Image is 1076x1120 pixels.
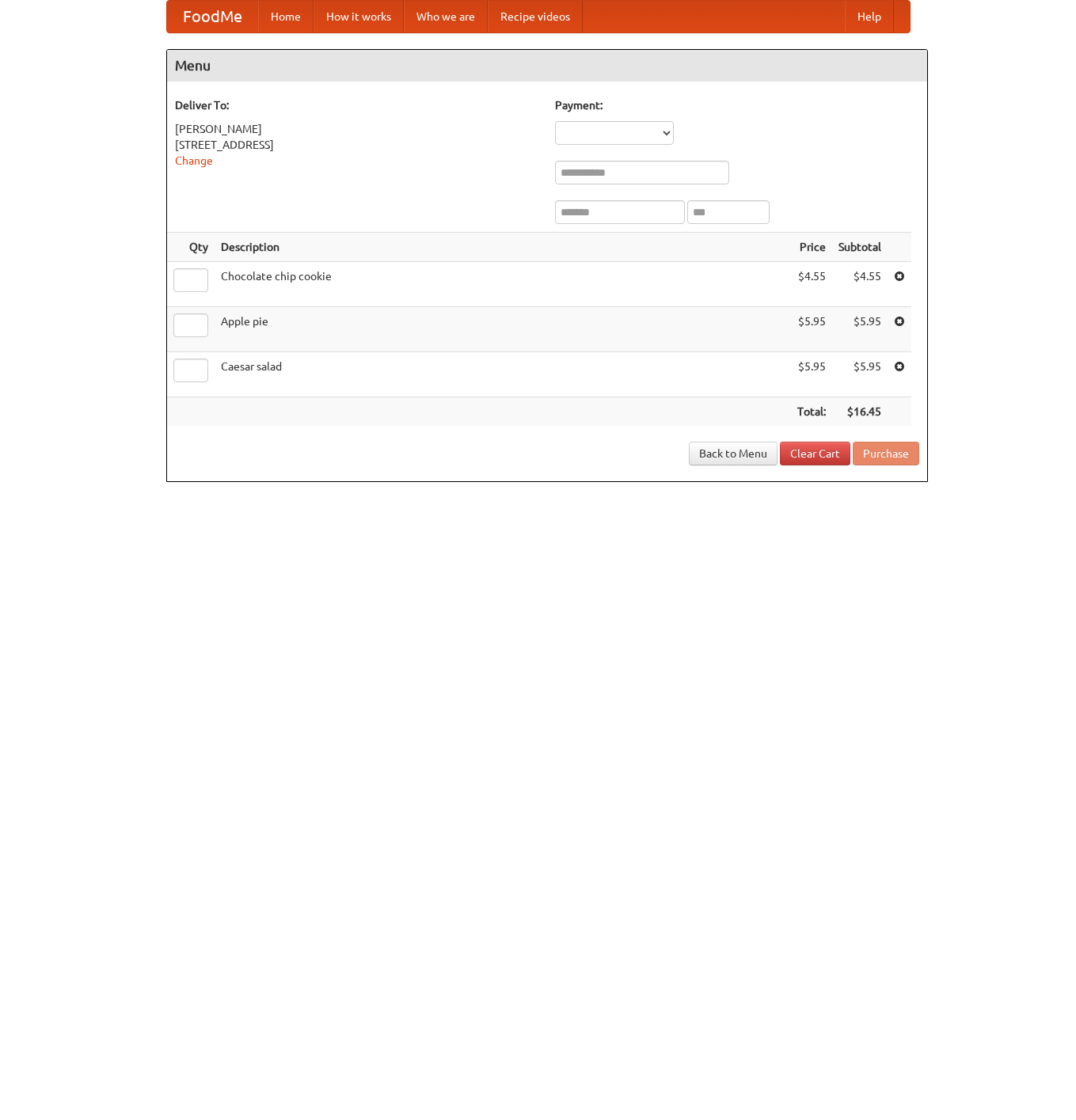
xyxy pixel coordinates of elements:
[175,97,539,113] h5: Deliver To:
[845,1,894,32] a: Help
[832,233,888,262] th: Subtotal
[555,97,919,113] h5: Payment:
[258,1,314,32] a: Home
[167,233,215,262] th: Qty
[488,1,583,32] a: Recipe videos
[167,1,258,32] a: FoodMe
[215,307,791,352] td: Apple pie
[791,233,832,262] th: Price
[689,442,778,465] a: Back to Menu
[167,50,927,82] h4: Menu
[832,397,888,427] th: $16.45
[175,154,213,167] a: Change
[791,397,832,427] th: Total:
[175,137,539,153] div: [STREET_ADDRESS]
[791,307,832,352] td: $5.95
[791,262,832,307] td: $4.55
[832,352,888,397] td: $5.95
[404,1,488,32] a: Who we are
[853,442,919,465] button: Purchase
[215,352,791,397] td: Caesar salad
[215,262,791,307] td: Chocolate chip cookie
[832,262,888,307] td: $4.55
[791,352,832,397] td: $5.95
[780,442,850,465] a: Clear Cart
[175,121,539,137] div: [PERSON_NAME]
[215,233,791,262] th: Description
[832,307,888,352] td: $5.95
[314,1,404,32] a: How it works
